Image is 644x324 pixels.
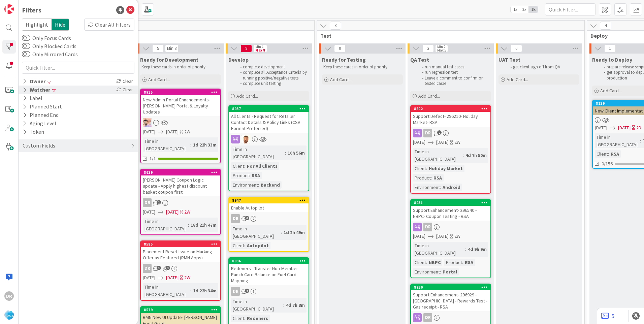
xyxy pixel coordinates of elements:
[140,169,221,235] a: 8639[PERSON_NAME] Coupon Logic update - Apply highest discount basket coupon first.DR[DATE][DATE]...
[323,64,401,70] p: Keep these cards in order of priority.
[436,233,449,240] span: [DATE]
[431,174,432,182] span: :
[232,106,309,111] div: 8937
[236,93,258,99] span: Add Card...
[141,247,220,262] div: Placement Reset Issue on Marking Offer as Featured (RMN Apps)
[437,48,446,52] div: Max 5
[229,197,309,212] div: 8947Enable Autopilot
[411,106,490,112] div: 8892
[22,119,57,128] div: Aging Level
[244,315,245,322] span: :
[228,56,249,63] span: Develop
[250,172,262,179] div: RSA
[640,137,641,144] span: :
[283,301,284,309] span: :
[414,200,490,205] div: 8931
[141,307,220,313] div: 8579
[231,242,244,249] div: Client
[427,165,464,172] div: Holiday Market
[600,22,611,30] span: 4
[22,86,51,94] div: Watcher
[618,124,631,131] span: [DATE]
[601,312,614,320] a: 5
[229,258,309,285] div: 8936Redeners - Transfer Non-Member Punch Card Balance on Fuel Card Mapping
[413,268,440,276] div: Environment
[144,242,220,247] div: 8585
[141,241,220,247] div: 8585
[188,221,189,229] span: :
[244,162,245,170] span: :
[255,48,265,52] div: Max 8
[330,76,352,83] span: Add Card...
[259,181,282,189] div: Backend
[141,118,220,127] div: RS
[189,221,218,229] div: 18d 21h 47m
[143,118,152,127] img: RS
[609,150,621,158] div: RSA
[437,130,442,135] span: 2
[636,124,641,131] div: 2D
[4,310,14,320] img: avatar
[418,64,490,70] li: run manual test cases
[22,128,45,136] div: Token
[595,133,640,148] div: Time in [GEOGRAPHIC_DATA]
[608,150,609,158] span: :
[236,70,308,81] li: complete all Acceptance Criteria by running positive/negative tests
[245,242,270,249] div: Autopilot
[437,45,445,48] div: Min 2
[423,313,432,322] div: DR
[463,152,464,159] span: :
[602,160,613,167] span: 0/156
[418,75,490,87] li: Leave a comment to confirm on tested cases
[22,50,78,58] label: Only Mirrored Cards
[245,315,270,322] div: Redeners
[411,129,490,137] div: DR
[423,129,432,137] div: DR
[411,223,490,231] div: DR
[22,42,76,50] label: Only Blocked Cards
[167,47,176,50] div: Min 3
[413,184,440,191] div: Environment
[157,200,161,204] span: 1
[166,208,179,216] span: [DATE]
[141,89,220,116] div: 8915New Admin Portal Ehnancements- [PERSON_NAME] Portal & Loyalty Updates
[245,216,249,220] span: 6
[413,139,425,146] span: [DATE]
[444,259,462,266] div: Product
[231,315,244,322] div: Client
[141,264,220,273] div: DR
[285,149,286,157] span: :
[22,19,52,31] span: Highlight
[507,64,578,70] li: get client sign off from QA
[4,4,14,14] img: Visit kanbanzone.com
[191,287,218,294] div: 1d 22h 34m
[144,170,220,175] div: 8639
[529,6,538,13] span: 3x
[229,135,309,143] div: AS
[595,124,607,131] span: [DATE]
[281,229,282,236] span: :
[141,198,220,207] div: DR
[411,284,490,290] div: 8930
[498,56,520,63] span: UAT Test
[426,259,427,266] span: :
[152,44,164,53] span: 5
[141,241,220,262] div: 8585Placement Reset Issue on Marking Offer as Featured (RMN Apps)
[249,172,250,179] span: :
[140,240,221,301] a: 8585Placement Reset Issue on Marking Offer as Featured (RMN Apps)DR[DATE][DATE]2WTime in [GEOGRAP...
[22,102,63,111] div: Planned Start
[411,313,490,322] div: DR
[236,81,308,86] li: complete unit testing
[229,106,309,133] div: 8937All Clients - Request for Retailer Contact Details & Policy Links (CSV Format Preferred)
[462,259,463,266] span: :
[410,56,429,63] span: QA Test
[413,174,431,182] div: Product
[454,139,460,146] div: 2W
[150,155,156,162] span: 1/1
[511,6,520,13] span: 1x
[166,266,170,270] span: 1
[231,225,281,240] div: Time in [GEOGRAPHIC_DATA]
[414,106,490,111] div: 8892
[229,264,309,285] div: Redeners - Transfer Non-Member Punch Card Balance on Fuel Card Mapping
[141,64,220,70] p: Keep these cards in order of priority.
